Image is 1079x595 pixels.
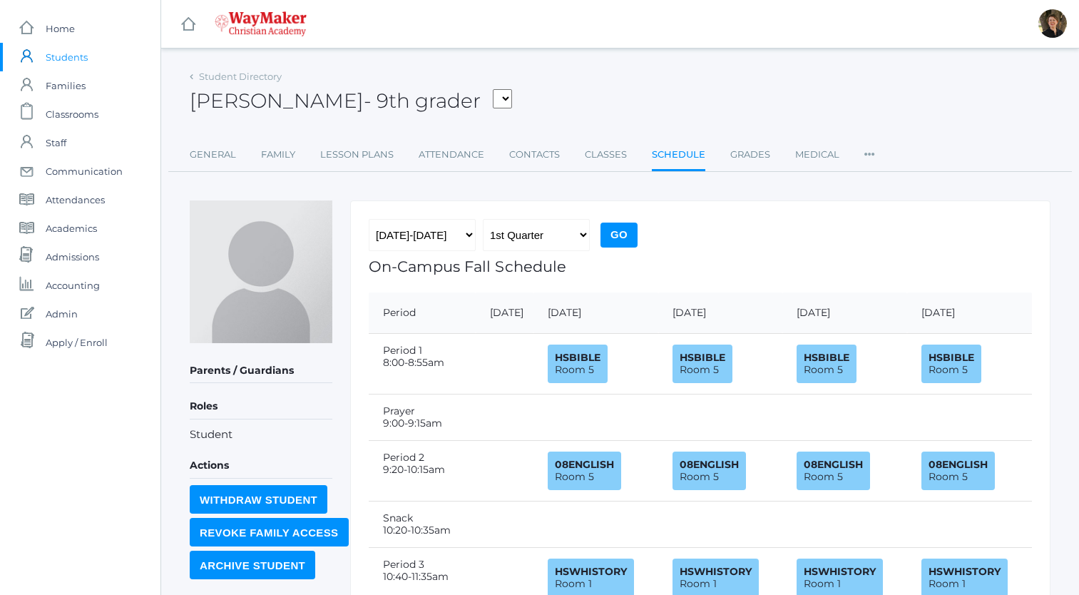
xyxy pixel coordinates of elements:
b: 08ENGLISH [555,458,614,471]
div: Dianna Renz [1038,9,1067,38]
th: [DATE] [658,293,783,334]
div: Room 5 [548,345,608,383]
li: Student [190,427,332,443]
input: Revoke Family Access [190,518,349,546]
td: Snack 10:20-10:35am [369,501,476,547]
b: HSWHISTORY [804,565,876,578]
div: Room 5 [797,452,870,490]
div: Room 5 [673,345,732,383]
span: Academics [46,214,97,243]
span: Families [46,71,86,100]
h5: Roles [190,395,332,419]
td: Period 1 8:00-8:55am [369,333,476,394]
span: Admin [46,300,78,328]
a: Student Directory [199,71,282,82]
span: Apply / Enroll [46,328,108,357]
a: Attendance [419,141,484,169]
span: Admissions [46,243,99,271]
td: Prayer 9:00-9:15am [369,394,476,440]
td: Period 2 9:20-10:15am [369,440,476,501]
b: HSWHISTORY [680,565,752,578]
div: Room 5 [548,452,621,490]
span: Classrooms [46,100,98,128]
b: HSWHISTORY [929,565,1001,578]
div: Room 5 [921,345,981,383]
b: HSBIBLE [555,351,600,364]
b: HSBIBLE [680,351,725,364]
input: Go [600,223,638,248]
span: Attendances [46,185,105,214]
input: Withdraw Student [190,485,327,514]
a: Medical [795,141,839,169]
b: HSWHISTORY [555,565,627,578]
span: Students [46,43,88,71]
a: Lesson Plans [320,141,394,169]
b: 08ENGLISH [929,458,988,471]
h2: [PERSON_NAME] [190,90,512,112]
th: [DATE] [533,293,658,334]
b: 08ENGLISH [680,458,739,471]
span: Communication [46,157,123,185]
a: Schedule [652,141,705,171]
th: [DATE] [907,293,1032,334]
th: Period [369,293,476,334]
a: Contacts [509,141,560,169]
img: waymaker-logo-stack-white-1602f2b1af18da31a5905e9982d058868370996dac5278e84edea6dabf9a3315.png [215,11,307,36]
span: - 9th grader [364,88,481,113]
a: Grades [730,141,770,169]
h5: Parents / Guardians [190,359,332,383]
a: Family [261,141,295,169]
th: [DATE] [476,293,533,334]
div: Room 5 [921,452,995,490]
div: Room 5 [797,345,856,383]
img: Emme Renz [190,200,332,343]
b: HSBIBLE [929,351,974,364]
b: 08ENGLISH [804,458,863,471]
th: [DATE] [782,293,907,334]
h5: Actions [190,454,332,478]
a: Classes [585,141,627,169]
div: Room 5 [673,452,746,490]
b: HSBIBLE [804,351,849,364]
a: General [190,141,236,169]
input: Archive Student [190,551,315,579]
span: Staff [46,128,66,157]
span: Accounting [46,271,100,300]
span: Home [46,14,75,43]
h1: On-Campus Fall Schedule [369,258,1032,275]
